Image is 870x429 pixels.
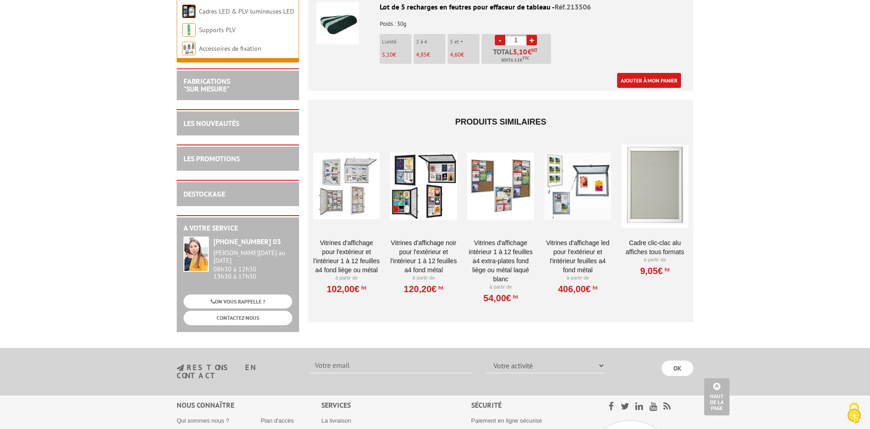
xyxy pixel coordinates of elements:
[316,2,685,12] div: Lot de 5 recharges en feutres pour effaceur de tableau -
[177,400,321,410] div: Nous connaître
[662,361,693,376] input: OK
[622,238,688,256] a: Cadre Clic-Clac Alu affiches tous formats
[555,2,591,11] span: Réf.213506
[316,2,359,44] img: Lot de 5 recharges en feutres pour effaceur de tableau
[359,284,366,291] sup: HT
[450,51,461,58] span: 4,60
[327,286,366,292] a: 102,00€HT
[182,23,196,37] img: Supports PLV
[450,39,479,45] p: 5 et +
[199,26,236,34] a: Supports PLV
[838,398,870,429] button: Cookies (fenêtre modale)
[511,57,520,64] span: 6.12
[467,284,534,291] p: À partir de
[382,51,393,58] span: 5,10
[416,52,445,58] p: €
[184,154,240,163] a: LES PROMOTIONS
[522,56,529,61] sup: TTC
[704,378,730,415] a: Haut de la page
[199,44,261,53] a: Accessoires de fixation
[199,7,294,15] a: Cadres LED & PLV lumineuses LED
[617,73,681,88] a: Ajouter à mon panier
[467,238,534,284] a: Vitrines d'affichage intérieur 1 à 12 feuilles A4 extra-plates fond liège ou métal laqué blanc
[184,77,230,94] a: FABRICATIONS"Sur Mesure"
[184,311,292,325] a: CONTACTEZ-NOUS
[513,48,527,55] span: 5,10
[640,268,670,274] a: 9,05€HT
[177,364,184,372] img: newsletter.jpg
[321,417,351,424] a: La livraison
[544,238,611,275] a: Vitrines d'affichage LED pour l'extérieur et l'intérieur feuilles A4 fond métal
[622,256,688,264] p: À partir de
[313,275,380,282] p: À partir de
[484,48,551,64] p: Total
[309,358,473,373] input: Votre email
[843,402,865,424] img: Cookies (fenêtre modale)
[527,35,537,45] a: +
[511,294,518,300] sup: HT
[184,294,292,308] a: ON VOUS RAPPELLE ?
[544,275,611,282] p: À partir de
[455,117,546,126] span: Produits similaires
[261,417,294,424] a: Plan d'accès
[416,39,445,45] p: 2 à 4
[184,224,292,232] h2: A votre service
[558,286,597,292] a: 406,00€HT
[382,52,411,58] p: €
[495,35,505,45] a: -
[450,52,479,58] p: €
[213,249,292,280] div: 08h30 à 12h30 13h30 à 17h30
[321,400,471,410] div: Services
[177,417,229,424] a: Qui sommes nous ?
[184,119,239,128] a: LES NOUVEAUTÉS
[532,47,537,53] sup: HT
[471,417,542,424] a: Paiement en ligne sécurisé
[416,51,427,58] span: 4,85
[663,266,670,273] sup: HT
[184,189,225,198] a: DESTOCKAGE
[382,39,411,45] p: L'unité
[390,238,457,275] a: VITRINES D'AFFICHAGE NOIR POUR L'EXTÉRIEUR ET L'INTÉRIEUR 1 À 12 FEUILLES A4 FOND MÉTAL
[390,275,457,282] p: À partir de
[182,42,196,55] img: Accessoires de fixation
[436,284,443,291] sup: HT
[316,14,685,27] p: Poids : 30g
[213,249,292,265] div: [PERSON_NAME][DATE] au [DATE]
[591,284,598,291] sup: HT
[513,48,537,55] span: €
[483,295,518,301] a: 54,00€HT
[182,5,196,18] img: Cadres LED & PLV lumineuses LED
[177,364,296,380] h3: restons en contact
[213,237,281,246] strong: [PHONE_NUMBER] 03
[471,400,585,410] div: Sécurité
[404,286,443,292] a: 120,20€HT
[184,236,209,272] img: widget-service.jpg
[313,238,380,275] a: Vitrines d'affichage pour l'extérieur et l'intérieur 1 à 12 feuilles A4 fond liège ou métal
[501,57,529,64] span: Soit €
